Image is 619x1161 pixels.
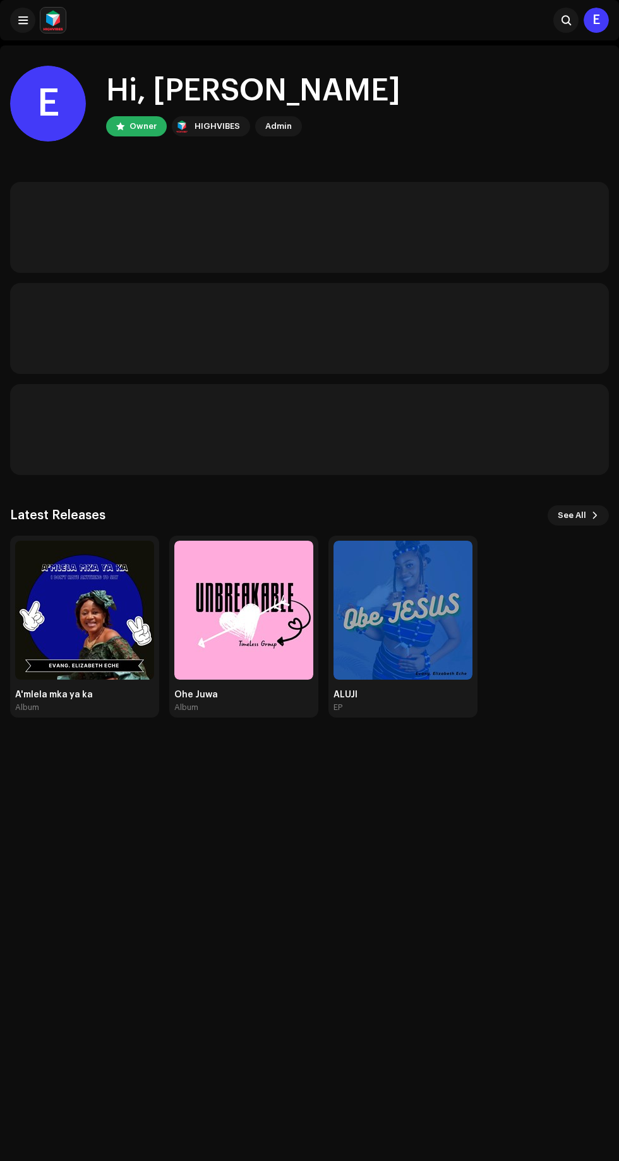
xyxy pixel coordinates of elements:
div: Hi, [PERSON_NAME] [106,71,400,111]
div: EP [334,702,342,713]
div: E [10,66,86,141]
button: See All [548,505,609,526]
div: Album [174,702,198,713]
div: Owner [129,119,157,134]
div: Admin [265,119,292,134]
img: feab3aad-9b62-475c-8caf-26f15a9573ee [174,119,189,134]
img: 2e98e301-21cb-4b32-997d-d128bf1db6d2 [174,541,313,680]
img: 25bcb2cb-80aa-4fcf-8861-529e40fc784d [334,541,472,680]
img: 1568b42d-9b3a-45ae-986d-368795b8c008 [15,541,154,680]
span: See All [558,503,586,528]
img: feab3aad-9b62-475c-8caf-26f15a9573ee [40,8,66,33]
div: HIGHVIBES [195,119,240,134]
div: Album [15,702,39,713]
div: A'mlela mka ya ka [15,690,154,700]
div: E [584,8,609,33]
div: ALUJI [334,690,472,700]
div: Ohe Juwa [174,690,313,700]
h3: Latest Releases [10,505,105,526]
